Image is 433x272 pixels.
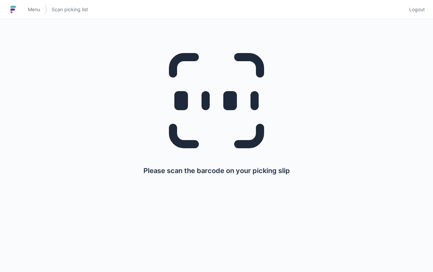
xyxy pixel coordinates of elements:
span: Scan picking list [52,6,88,13]
a: Menu [24,3,44,16]
span: Menu [28,6,40,13]
a: Logout [405,3,425,16]
span: Logout [409,6,425,13]
a: Scan picking list [48,3,92,16]
img: svg> [44,1,48,18]
img: logo-small.jpg [8,4,18,15]
p: Please scan the barcode on your picking slip [143,166,290,175]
